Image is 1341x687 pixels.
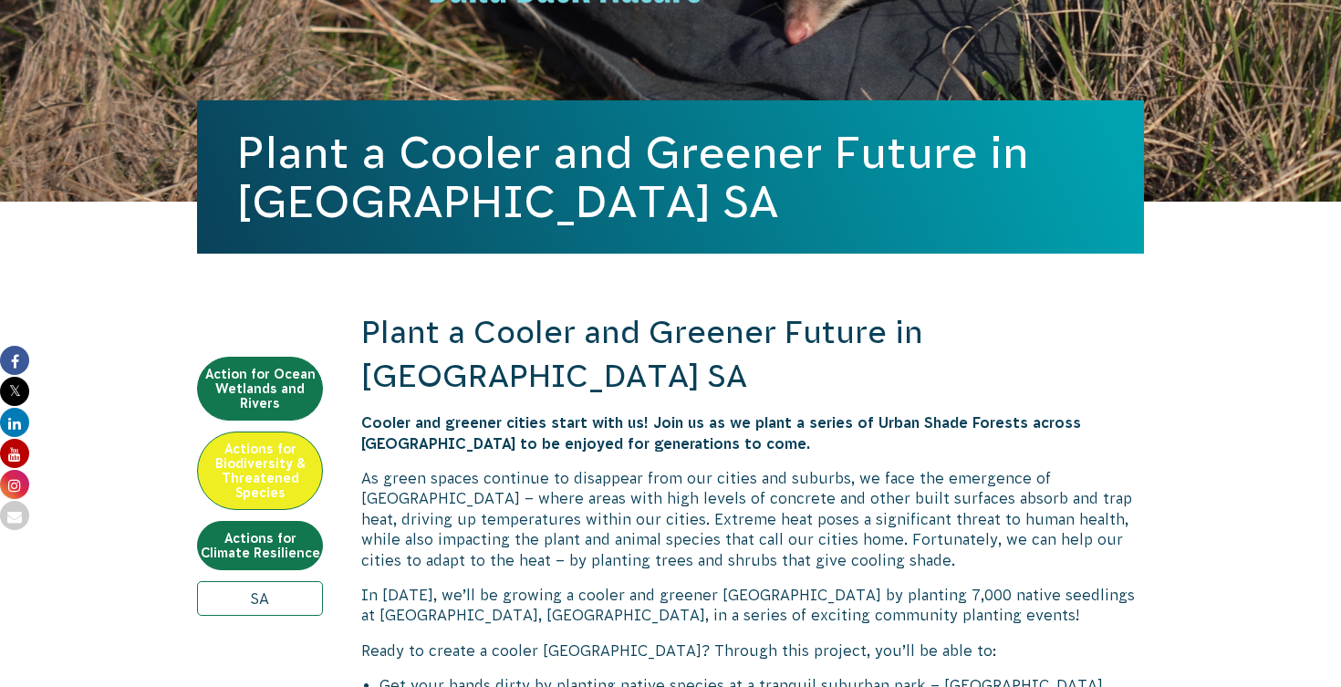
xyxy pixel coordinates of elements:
h1: Plant a Cooler and Greener Future in [GEOGRAPHIC_DATA] SA [237,128,1104,226]
span: In [DATE], we’ll be growing a cooler and greener [GEOGRAPHIC_DATA] by planting 7,000 native seedl... [361,587,1135,623]
span: Ready to create a cooler [GEOGRAPHIC_DATA]? Through this project, you’ll be able to: [361,642,996,659]
a: Action for Ocean Wetlands and Rivers [197,357,323,421]
span: As green spaces continue to disappear from our cities and suburbs, we face the emergence of [GEOG... [361,470,1132,568]
span: Cooler and greener cities start with us! Join us as we plant a series of Urban Shade Forests acro... [361,414,1081,451]
a: Actions for Climate Resilience [197,521,323,570]
h2: Plant a Cooler and Greener Future in [GEOGRAPHIC_DATA] SA [361,311,1144,398]
a: SA [197,581,323,616]
a: Actions for Biodiversity & Threatened Species [197,432,323,510]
